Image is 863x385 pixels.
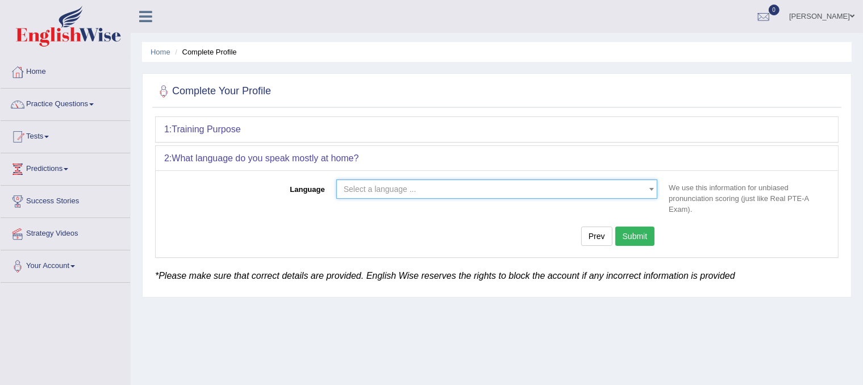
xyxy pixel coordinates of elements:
[155,83,271,100] h2: Complete Your Profile
[1,56,130,85] a: Home
[1,250,130,279] a: Your Account
[581,227,612,246] button: Prev
[615,227,655,246] button: Submit
[1,218,130,246] a: Strategy Videos
[1,121,130,149] a: Tests
[1,186,130,214] a: Success Stories
[344,185,416,194] span: Select a language ...
[172,47,236,57] li: Complete Profile
[1,153,130,182] a: Predictions
[1,89,130,117] a: Practice Questions
[156,117,838,142] div: 1:
[164,179,331,195] label: Language
[156,146,838,171] div: 2:
[151,48,170,56] a: Home
[769,5,780,15] span: 0
[155,271,735,281] em: *Please make sure that correct details are provided. English Wise reserves the rights to block th...
[172,124,240,134] b: Training Purpose
[172,153,358,163] b: What language do you speak mostly at home?
[663,182,829,215] p: We use this information for unbiased pronunciation scoring (just like Real PTE-A Exam).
